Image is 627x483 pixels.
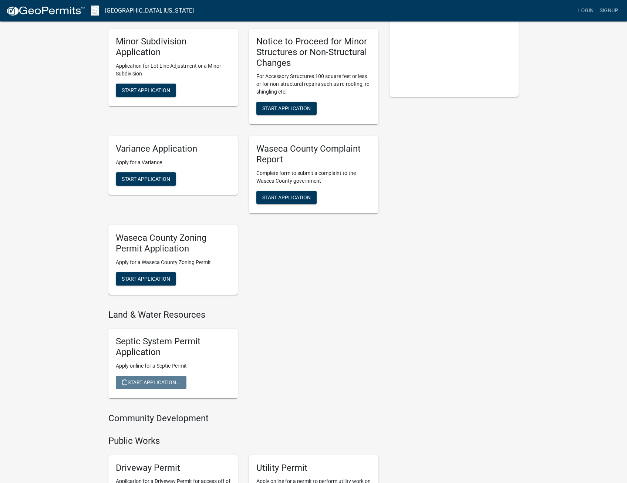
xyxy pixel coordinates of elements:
button: Start Application [256,102,317,115]
h5: Waseca County Complaint Report [256,143,371,165]
span: Start Application [122,87,170,93]
button: Start Application [116,272,176,286]
p: Application for Lot Line Adjustment or a Minor Subdivision [116,62,230,78]
h4: Public Works [108,436,378,446]
p: Apply for a Variance [116,159,230,166]
p: Apply for a Waseca County Zoning Permit [116,259,230,266]
p: Apply online for a Septic Permit [116,362,230,370]
button: Start Application [116,172,176,186]
span: Start Application [262,105,311,111]
span: Start Application [122,276,170,281]
h5: Utility Permit [256,463,371,473]
h5: Septic System Permit Application [116,336,230,358]
span: Start Application... [122,379,181,385]
p: Complete form to submit a complaint to the Waseca County government [256,169,371,185]
button: Start Application [256,191,317,204]
button: Start Application [116,84,176,97]
img: Waseca County, Minnesota [91,6,99,16]
h5: Driveway Permit [116,463,230,473]
a: Login [575,4,597,18]
h5: Notice to Proceed for Minor Structures or Non-Structural Changes [256,36,371,68]
h5: Minor Subdivision Application [116,36,230,58]
h5: Waseca County Zoning Permit Application [116,233,230,254]
span: Start Application [122,176,170,182]
h5: Variance Application [116,143,230,154]
a: [GEOGRAPHIC_DATA], [US_STATE] [105,4,194,17]
span: Start Application [262,194,311,200]
a: Signup [597,4,621,18]
h4: Community Development [108,413,378,424]
h4: Land & Water Resources [108,310,378,320]
button: Start Application... [116,376,186,389]
p: For Accessory Structures 100 square feet or less or for non-structural repairs such as re-roofing... [256,72,371,96]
